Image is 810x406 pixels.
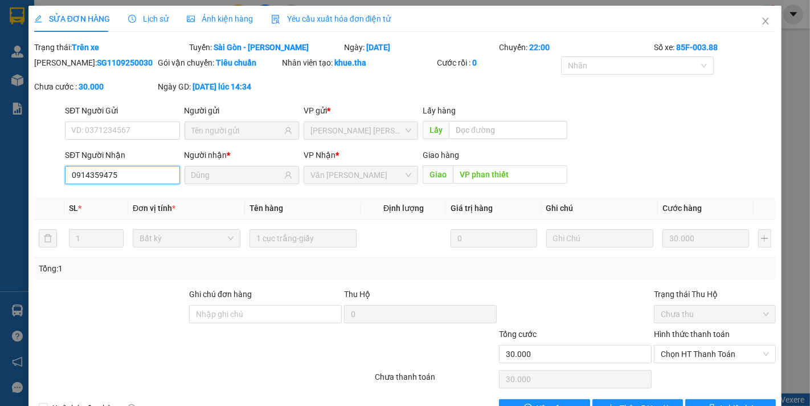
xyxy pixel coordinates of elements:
div: SĐT Người Nhận [65,149,179,161]
b: Trên xe [72,43,99,52]
span: Lấy hàng [423,106,456,115]
span: Thu Hộ [344,290,370,299]
input: VD: Bàn, Ghế [249,229,357,247]
b: 22:00 [529,43,550,52]
b: [DATE] lúc 14:34 [193,82,252,91]
div: Trạng thái Thu Hộ [654,288,776,301]
div: [PERSON_NAME]: [34,56,156,69]
b: 85F-003.88 [676,43,718,52]
span: Giao [423,165,453,184]
span: Giao hàng [423,151,459,160]
input: 0 [451,229,537,247]
input: Ghi Chú [546,229,654,247]
span: Đơn vị tính [133,204,175,213]
span: Chọn HT Thanh Toán [661,346,769,363]
b: [DATE] [366,43,390,52]
div: Chuyến: [498,41,653,54]
div: Ngày GD: [158,80,280,93]
span: Bất kỳ [140,230,234,247]
th: Ghi chú [542,197,658,220]
span: Tp Hồ Chí Minh [310,122,411,139]
span: Chưa thu [661,306,769,323]
label: Ghi chú đơn hàng [189,290,252,299]
span: user [284,171,292,179]
b: Sài Gòn - [PERSON_NAME] [214,43,309,52]
div: Trạng thái: [33,41,188,54]
div: Người nhận [185,149,299,161]
span: Tổng cước [499,330,537,339]
span: Ảnh kiện hàng [187,14,253,23]
button: delete [39,229,57,247]
span: edit [34,15,42,23]
span: picture [187,15,195,23]
span: close [761,17,770,26]
div: Nhân viên tạo: [282,56,435,69]
b: SG1109250030 [97,58,153,67]
span: Lấy [423,121,449,139]
span: Yêu cầu xuất hóa đơn điện tử [271,14,391,23]
div: SĐT Người Gửi [65,104,179,117]
b: khue.tha [334,58,366,67]
div: VP gửi [304,104,418,117]
div: Chưa cước : [34,80,156,93]
button: Close [750,6,782,38]
span: clock-circle [128,15,136,23]
div: Cước rồi : [437,56,559,69]
button: plus [758,229,772,247]
input: 0 [662,229,748,247]
input: Dọc đường [449,121,567,139]
span: Lịch sử [128,14,169,23]
span: Định lượng [383,204,424,213]
b: Tiêu chuẩn [216,58,257,67]
span: VP Nhận [304,151,336,160]
b: 0 [472,58,477,67]
span: Cước hàng [662,204,702,213]
span: SL [69,204,78,213]
span: Văn phòng Phan Thiết [310,167,411,184]
b: 30.000 [79,82,104,91]
label: Hình thức thanh toán [654,330,730,339]
span: Tên hàng [249,204,283,213]
div: Gói vận chuyển: [158,56,280,69]
img: icon [271,15,280,24]
div: Chưa thanh toán [374,371,498,391]
input: Dọc đường [453,165,567,184]
div: Tuyến: [188,41,343,54]
div: Người gửi [185,104,299,117]
input: Tên người gửi [191,124,282,137]
span: SỬA ĐƠN HÀNG [34,14,110,23]
input: Ghi chú đơn hàng [189,305,342,323]
div: Tổng: 1 [39,262,313,275]
input: Tên người nhận [191,169,282,181]
span: Giá trị hàng [451,204,493,213]
span: user [284,127,292,135]
div: Ngày: [343,41,498,54]
div: Số xe: [653,41,777,54]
